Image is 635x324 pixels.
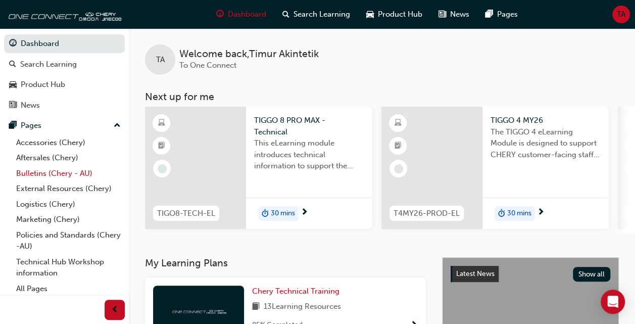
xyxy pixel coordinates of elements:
[394,208,460,219] span: T4MY26-PROD-EL
[5,4,121,24] img: oneconnect
[145,257,426,269] h3: My Learning Plans
[491,115,601,126] span: TIGGO 4 MY26
[612,6,630,23] button: TA
[378,9,422,20] span: Product Hub
[264,301,341,313] span: 13 Learning Resources
[158,140,165,153] span: booktick-icon
[4,34,125,53] a: Dashboard
[12,166,125,181] a: Bulletins (Chery - AU)
[9,60,16,69] span: search-icon
[4,116,125,135] button: Pages
[274,4,358,25] a: search-iconSearch Learning
[9,121,17,130] span: pages-icon
[358,4,430,25] a: car-iconProduct Hub
[208,4,274,25] a: guage-iconDashboard
[395,140,402,153] span: booktick-icon
[9,101,17,110] span: news-icon
[21,79,65,90] div: Product Hub
[145,107,372,229] a: TIGO8-TECH-ELTIGGO 8 PRO MAX - TechnicalThis eLearning module introduces technical information to...
[438,8,446,21] span: news-icon
[617,9,625,20] span: TA
[477,4,526,25] a: pages-iconPages
[129,91,635,103] h3: Next up for me
[156,54,165,66] span: TA
[12,150,125,166] a: Aftersales (Chery)
[12,281,125,297] a: All Pages
[4,32,125,116] button: DashboardSearch LearningProduct HubNews
[20,59,77,70] div: Search Learning
[271,208,295,219] span: 30 mins
[111,304,119,316] span: prev-icon
[507,208,531,219] span: 30 mins
[12,254,125,281] a: Technical Hub Workshop information
[282,8,289,21] span: search-icon
[157,208,215,219] span: TIGO8-TECH-EL
[537,208,545,217] span: next-icon
[216,8,224,21] span: guage-icon
[12,135,125,151] a: Accessories (Chery)
[4,96,125,115] a: News
[179,61,236,70] span: To One Connect
[252,301,260,313] span: book-icon
[252,286,344,297] a: Chery Technical Training
[395,117,402,130] span: learningResourceType_ELEARNING-icon
[394,164,403,173] span: learningRecordVerb_NONE-icon
[294,9,350,20] span: Search Learning
[12,181,125,197] a: External Resources (Chery)
[381,107,609,229] a: T4MY26-PROD-ELTIGGO 4 MY26The TIGGO 4 eLearning Module is designed to support CHERY customer-faci...
[366,8,374,21] span: car-icon
[301,208,308,217] span: next-icon
[179,49,319,60] span: Welcome back , Timur Akintetik
[573,267,611,282] button: Show all
[254,137,364,172] span: This eLearning module introduces technical information to support the entry level knowledge requi...
[228,9,266,20] span: Dashboard
[171,306,226,315] img: oneconnect
[498,207,505,220] span: duration-icon
[451,266,610,282] a: Latest NewsShow all
[491,126,601,161] span: The TIGGO 4 eLearning Module is designed to support CHERY customer-facing staff with the product ...
[497,9,518,20] span: Pages
[158,117,165,130] span: learningResourceType_ELEARNING-icon
[21,120,41,131] div: Pages
[12,197,125,212] a: Logistics (Chery)
[9,80,17,89] span: car-icon
[158,164,167,173] span: learningRecordVerb_NONE-icon
[262,207,269,220] span: duration-icon
[456,269,495,278] span: Latest News
[450,9,469,20] span: News
[21,100,40,111] div: News
[252,287,339,296] span: Chery Technical Training
[4,75,125,94] a: Product Hub
[601,290,625,314] div: Open Intercom Messenger
[9,39,17,49] span: guage-icon
[12,227,125,254] a: Policies and Standards (Chery -AU)
[4,55,125,74] a: Search Learning
[114,119,121,132] span: up-icon
[254,115,364,137] span: TIGGO 8 PRO MAX - Technical
[485,8,493,21] span: pages-icon
[12,212,125,227] a: Marketing (Chery)
[430,4,477,25] a: news-iconNews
